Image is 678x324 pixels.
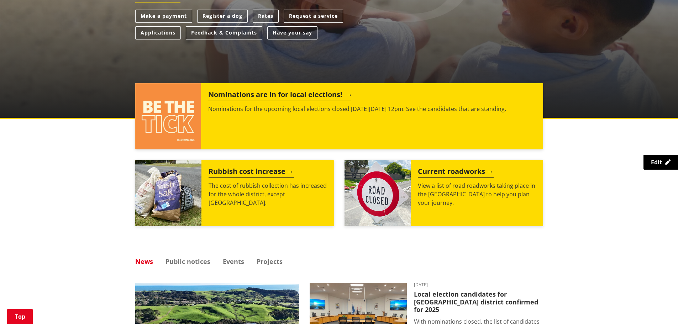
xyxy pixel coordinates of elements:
[135,160,201,226] img: Rubbish bags with sticker
[208,105,536,113] p: Nominations for the upcoming local elections closed [DATE][DATE] 12pm. See the candidates that ar...
[345,160,411,226] img: Road closed sign
[7,309,33,324] a: Top
[135,83,201,149] img: ELECTIONS 2025 (15)
[186,26,262,39] a: Feedback & Complaints
[414,291,543,314] h3: Local election candidates for [GEOGRAPHIC_DATA] district confirmed for 2025
[414,283,543,287] time: [DATE]
[209,181,327,207] p: The cost of rubbish collection has increased for the whole district, except [GEOGRAPHIC_DATA].
[208,90,351,101] h2: Nominations are in for local elections!
[135,258,153,265] a: News
[643,155,678,170] a: Edit
[135,83,543,149] a: Nominations are in for local elections! Nominations for the upcoming local elections closed [DATE...
[284,10,343,23] a: Request a service
[135,26,181,39] a: Applications
[165,258,210,265] a: Public notices
[135,10,192,23] a: Make a payment
[418,181,536,207] p: View a list of road roadworks taking place in the [GEOGRAPHIC_DATA] to help you plan your journey.
[135,160,334,226] a: Rubbish bags with sticker Rubbish cost increase The cost of rubbish collection has increased for ...
[267,26,317,39] a: Have your say
[223,258,244,265] a: Events
[651,158,662,166] span: Edit
[418,167,494,178] h2: Current roadworks
[257,258,283,265] a: Projects
[209,167,294,178] h2: Rubbish cost increase
[197,10,248,23] a: Register a dog
[345,160,543,226] a: Current roadworks View a list of road roadworks taking place in the [GEOGRAPHIC_DATA] to help you...
[253,10,279,23] a: Rates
